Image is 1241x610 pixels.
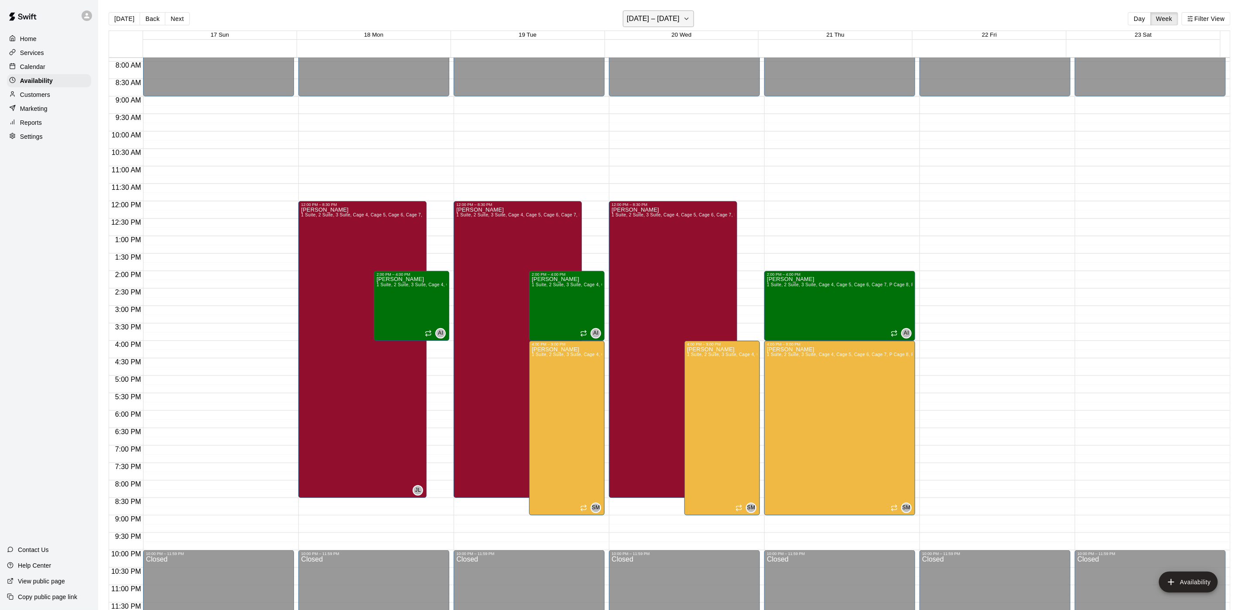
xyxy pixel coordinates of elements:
[109,184,144,191] span: 11:30 AM
[7,74,91,87] div: Availability
[109,219,143,226] span: 12:30 PM
[20,118,42,127] p: Reports
[7,32,91,45] a: Home
[767,272,913,277] div: 2:00 PM – 4:00 PM
[684,341,760,515] div: 4:00 PM – 9:00 PM: Available
[435,328,446,339] div: Andrew Imperatore
[18,593,77,601] p: Copy public page link
[298,201,427,498] div: 12:00 PM – 8:30 PM: Available
[364,31,383,38] button: 18 Mon
[109,201,143,209] span: 12:00 PM
[113,254,144,261] span: 1:30 PM
[519,31,537,38] button: 19 Tue
[612,202,735,207] div: 12:00 PM – 8:30 PM
[1135,31,1152,38] button: 23 Sat
[113,271,144,278] span: 2:00 PM
[454,201,582,498] div: 12:00 PM – 8:30 PM: Available
[376,272,447,277] div: 2:00 PM – 4:00 PM
[113,411,144,418] span: 6:00 PM
[7,88,91,101] a: Customers
[113,79,144,86] span: 8:30 AM
[592,504,600,512] span: SM
[7,102,91,115] div: Marketing
[532,282,1140,287] span: 1 Suite, 2 Suite, 3 Suite, Cage 4, Cage 5, Cage 6, Cage 7, P Cage 8, P Cage 9, P Cage 10, P Cage ...
[425,330,432,337] span: Recurring availability
[891,330,898,337] span: Recurring availability
[113,533,144,540] span: 9:30 PM
[18,561,51,570] p: Help Center
[627,13,680,25] h6: [DATE] – [DATE]
[113,288,144,296] span: 2:30 PM
[456,212,1064,217] span: 1 Suite, 2 Suite, 3 Suite, Cage 4, Cage 5, Cage 6, Cage 7, P Cage 8, P Cage 9, P Cage 10, P Cage ...
[113,393,144,401] span: 5:30 PM
[7,116,91,129] div: Reports
[113,515,144,523] span: 9:00 PM
[113,323,144,331] span: 3:30 PM
[580,504,587,511] span: Recurring availability
[529,341,605,515] div: 4:00 PM – 9:00 PM: Available
[456,552,602,556] div: 10:00 PM – 11:59 PM
[413,485,423,496] div: Johnnie Larossa
[109,603,143,610] span: 11:30 PM
[301,212,909,217] span: 1 Suite, 2 Suite, 3 Suite, Cage 4, Cage 5, Cage 6, Cage 7, P Cage 8, P Cage 9, P Cage 10, P Cage ...
[903,504,911,512] span: SM
[18,577,65,586] p: View public page
[609,201,737,498] div: 12:00 PM – 8:30 PM: Available
[7,130,91,143] div: Settings
[764,341,915,515] div: 4:00 PM – 9:00 PM: Available
[415,486,421,495] span: JL
[20,76,53,85] p: Availability
[140,12,165,25] button: Back
[891,504,898,511] span: Recurring availability
[982,31,997,38] span: 22 Fri
[20,48,44,57] p: Services
[593,329,598,338] span: AI
[1159,572,1218,593] button: add
[623,10,694,27] button: [DATE] – [DATE]
[901,328,912,339] div: Andrew Imperatore
[113,341,144,348] span: 4:00 PM
[901,503,912,513] div: Steve Malvagna
[612,212,1220,217] span: 1 Suite, 2 Suite, 3 Suite, Cage 4, Cage 5, Cage 6, Cage 7, P Cage 8, P Cage 9, P Cage 10, P Cage ...
[18,545,49,554] p: Contact Us
[20,34,37,43] p: Home
[672,31,692,38] button: 20 Wed
[827,31,844,38] span: 21 Thu
[746,503,756,513] div: Steve Malvagna
[109,149,144,156] span: 10:30 AM
[7,60,91,73] a: Calendar
[764,271,915,341] div: 2:00 PM – 4:00 PM: Available
[591,503,601,513] div: Steve Malvagna
[374,271,449,341] div: 2:00 PM – 4:00 PM: Available
[113,376,144,383] span: 5:00 PM
[20,132,43,141] p: Settings
[301,552,447,556] div: 10:00 PM – 11:59 PM
[767,342,913,346] div: 4:00 PM – 9:00 PM
[735,504,742,511] span: Recurring availability
[211,31,229,38] button: 17 Sun
[532,272,602,277] div: 2:00 PM – 4:00 PM
[922,552,1068,556] div: 10:00 PM – 11:59 PM
[113,428,144,435] span: 6:30 PM
[7,46,91,59] div: Services
[109,131,144,139] span: 10:00 AM
[747,504,756,512] span: SM
[113,114,144,121] span: 9:30 AM
[532,342,602,346] div: 4:00 PM – 9:00 PM
[113,236,144,243] span: 1:00 PM
[438,329,443,338] span: AI
[529,271,605,341] div: 2:00 PM – 4:00 PM: Available
[904,329,909,338] span: AI
[113,96,144,104] span: 9:00 AM
[580,330,587,337] span: Recurring availability
[165,12,189,25] button: Next
[109,568,143,575] span: 10:30 PM
[113,62,144,69] span: 8:00 AM
[113,498,144,505] span: 8:30 PM
[109,12,140,25] button: [DATE]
